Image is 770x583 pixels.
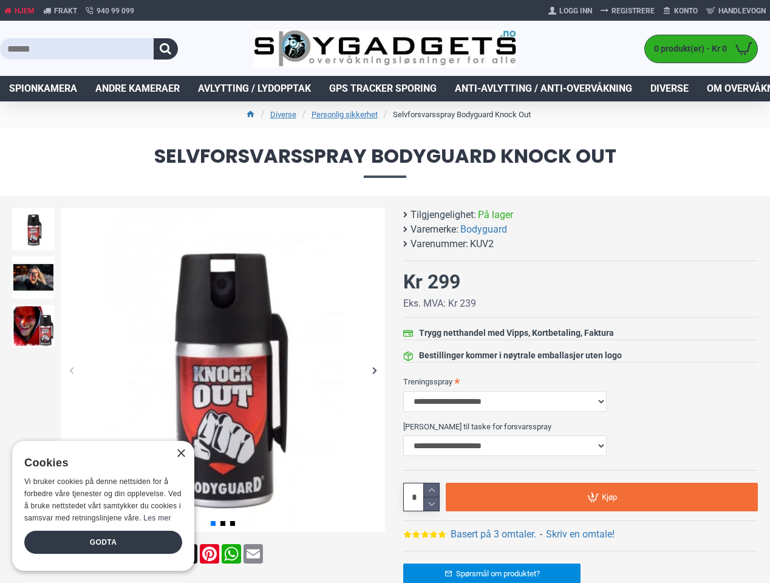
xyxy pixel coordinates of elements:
[659,1,702,21] a: Konto
[546,527,615,542] a: Skriv en omtale!
[702,1,770,21] a: Handlevogn
[198,81,311,96] span: Avlytting / Lydopptak
[95,81,180,96] span: Andre kameraer
[403,267,460,296] div: Kr 299
[602,493,617,501] span: Kjøp
[61,360,82,381] div: Previous slide
[189,76,320,101] a: Avlytting / Lydopptak
[12,305,55,347] img: Forsvarsspray - Lovlig Pepperspray - SpyGadgets.no
[24,450,174,476] div: Cookies
[455,81,632,96] span: Anti-avlytting / Anti-overvåkning
[650,81,689,96] span: Diverse
[199,544,220,564] a: Pinterest
[176,449,185,459] div: Close
[97,5,134,16] span: 940 99 099
[612,5,655,16] span: Registrere
[9,81,77,96] span: Spionkamera
[24,531,182,554] div: Godta
[419,349,622,362] div: Bestillinger kommer i nøytrale emballasjer uten logo
[61,208,385,532] img: Forsvarsspray - Lovlig Pepperspray - SpyGadgets.no
[24,477,182,522] span: Vi bruker cookies på denne nettsiden for å forbedre våre tjenester og din opplevelse. Ved å bruke...
[540,528,542,540] b: -
[12,256,55,299] img: Forsvarsspray - Lovlig Pepperspray - SpyGadgets.no
[230,521,235,526] span: Go to slide 3
[270,109,296,121] a: Diverse
[312,109,378,121] a: Personlig sikkerhet
[143,514,171,522] a: Les mer, opens a new window
[411,237,468,251] b: Varenummer:
[718,5,766,16] span: Handlevogn
[596,1,659,21] a: Registrere
[254,30,516,67] img: SpyGadgets.no
[12,208,55,250] img: Forsvarsspray - Lovlig Pepperspray - SpyGadgets.no
[451,527,536,542] a: Basert på 3 omtaler.
[211,521,216,526] span: Go to slide 1
[411,222,458,237] b: Varemerke:
[411,208,476,222] b: Tilgjengelighet:
[419,327,614,339] div: Trygg netthandel med Vipps, Kortbetaling, Faktura
[674,5,698,16] span: Konto
[329,81,437,96] span: GPS Tracker Sporing
[641,76,698,101] a: Diverse
[242,544,264,564] a: Email
[364,360,385,381] div: Next slide
[403,372,758,391] label: Treningsspray
[559,5,592,16] span: Logg Inn
[54,5,77,16] span: Frakt
[86,76,189,101] a: Andre kameraer
[460,222,507,237] a: Bodyguard
[478,208,513,222] span: På lager
[220,544,242,564] a: WhatsApp
[320,76,446,101] a: GPS Tracker Sporing
[544,1,596,21] a: Logg Inn
[645,35,757,63] a: 0 produkt(er) - Kr 0
[220,521,225,526] span: Go to slide 2
[645,43,730,55] span: 0 produkt(er) - Kr 0
[403,417,758,436] label: [PERSON_NAME] til taske for forsvarsspray
[470,237,494,251] span: KUV2
[446,76,641,101] a: Anti-avlytting / Anti-overvåkning
[15,5,35,16] span: Hjem
[12,146,758,177] span: Selvforsvarsspray Bodyguard Knock Out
